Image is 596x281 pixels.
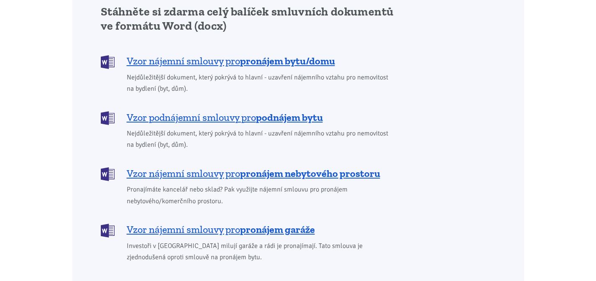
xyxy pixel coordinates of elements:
b: pronájem nebytového prostoru [240,167,380,179]
img: DOCX (Word) [101,224,115,238]
b: pronájem garáže [240,223,315,235]
img: DOCX (Word) [101,55,115,69]
h2: Stáhněte si zdarma celý balíček smluvních dokumentů ve formátu Word (docx) [101,5,394,33]
b: pronájem bytu/domu [240,55,335,67]
span: Vzor nájemní smlouvy pro [127,54,335,68]
span: Investoři v [GEOGRAPHIC_DATA] milují garáže a rádi je pronajímají. Tato smlouva je zjednodušená o... [127,240,394,263]
a: Vzor nájemní smlouvy propronájem garáže [101,223,394,237]
b: podnájem bytu [256,111,323,123]
span: Vzor nájemní smlouvy pro [127,223,315,236]
a: Vzor nájemní smlouvy propronájem nebytového prostoru [101,166,394,180]
a: Vzor podnájemní smlouvy propodnájem bytu [101,110,394,124]
span: Vzor podnájemní smlouvy pro [127,111,323,124]
img: DOCX (Word) [101,111,115,125]
img: DOCX (Word) [101,167,115,181]
span: Vzor nájemní smlouvy pro [127,167,380,180]
span: Nejdůležitější dokument, který pokrývá to hlavní - uzavření nájemního vztahu pro nemovitost na by... [127,128,394,151]
span: Nejdůležitější dokument, který pokrývá to hlavní - uzavření nájemního vztahu pro nemovitost na by... [127,72,394,95]
a: Vzor nájemní smlouvy propronájem bytu/domu [101,54,394,68]
span: Pronajímáte kancelář nebo sklad? Pak využijte nájemní smlouvu pro pronájem nebytového/komerčního ... [127,184,394,207]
